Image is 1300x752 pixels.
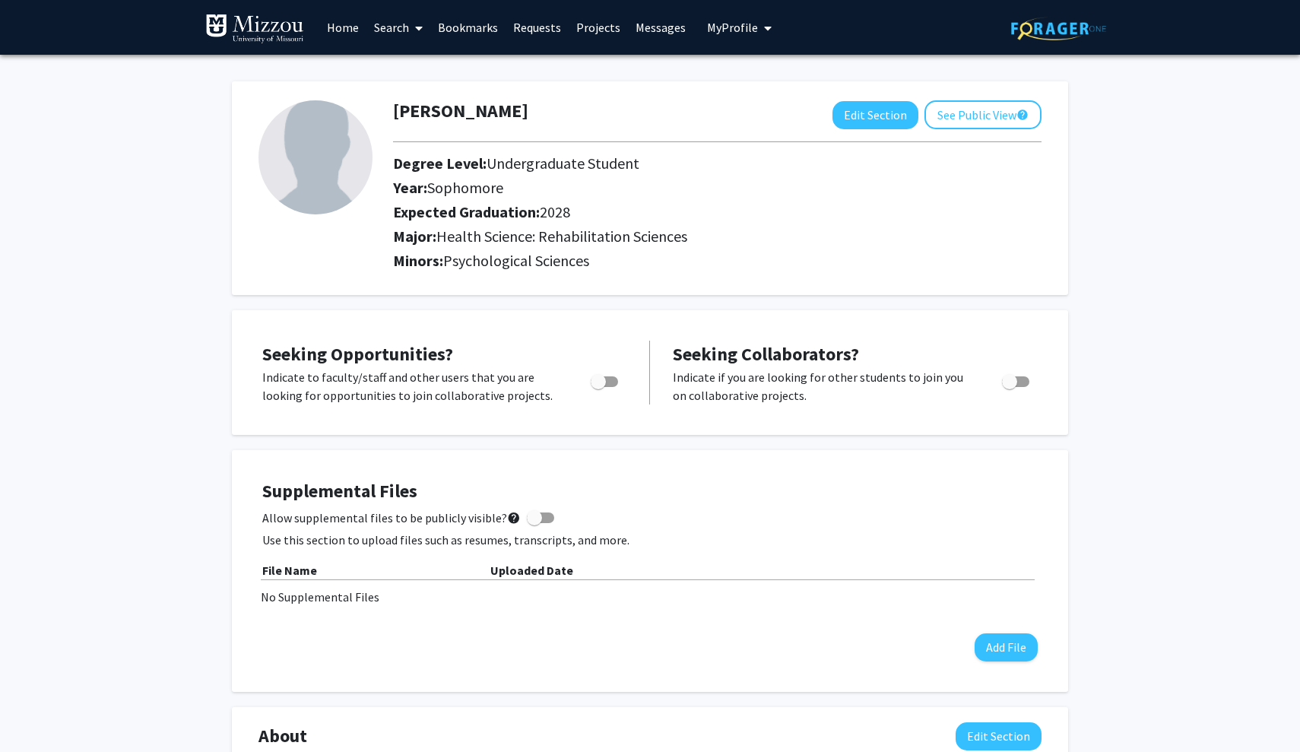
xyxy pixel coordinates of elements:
h2: Expected Graduation: [393,203,972,221]
h2: Degree Level: [393,154,972,173]
h4: Supplemental Files [262,481,1038,503]
a: Projects [569,1,628,54]
span: Seeking Collaborators? [673,342,859,366]
b: File Name [262,563,317,578]
span: Seeking Opportunities? [262,342,453,366]
h2: Minors: [393,252,1042,270]
span: My Profile [707,20,758,35]
p: Indicate if you are looking for other students to join you on collaborative projects. [673,368,973,405]
img: University of Missouri Logo [205,14,304,44]
div: No Supplemental Files [261,588,1039,606]
button: Add File [975,633,1038,662]
h1: [PERSON_NAME] [393,100,528,122]
p: Use this section to upload files such as resumes, transcripts, and more. [262,531,1038,549]
a: Home [319,1,366,54]
mat-icon: help [507,509,521,527]
img: Profile Picture [258,100,373,214]
h2: Year: [393,179,972,197]
img: ForagerOne Logo [1011,17,1106,40]
span: 2028 [540,202,570,221]
span: Allow supplemental files to be publicly visible? [262,509,521,527]
div: Toggle [585,368,626,391]
div: Toggle [996,368,1038,391]
span: About [258,722,307,750]
a: Requests [506,1,569,54]
button: Edit Section [832,101,918,129]
a: Messages [628,1,693,54]
iframe: Chat [11,684,65,741]
button: Edit About [956,722,1042,750]
span: Undergraduate Student [487,154,639,173]
p: Indicate to faculty/staff and other users that you are looking for opportunities to join collabor... [262,368,562,405]
a: Bookmarks [430,1,506,54]
span: Psychological Sciences [443,251,589,270]
mat-icon: help [1016,106,1029,124]
span: Health Science: Rehabilitation Sciences [436,227,687,246]
b: Uploaded Date [490,563,573,578]
a: Search [366,1,430,54]
span: Sophomore [427,178,503,197]
button: See Public View [924,100,1042,129]
h2: Major: [393,227,1042,246]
